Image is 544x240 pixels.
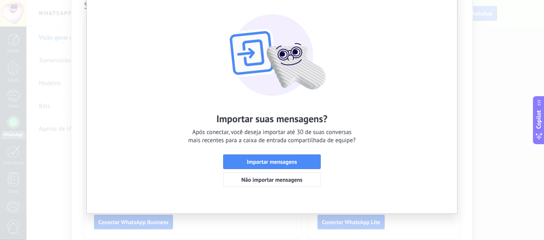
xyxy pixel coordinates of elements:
button: Importar mensagens [223,154,321,169]
span: Não importar mensagens [241,177,303,183]
h2: Importar suas mensagens? [217,112,328,125]
span: Copilot [535,110,543,129]
span: Importar mensagens [247,159,297,165]
span: Após conectar, você deseja importar até 30 de suas conversas mais recentes para a caixa de entrad... [188,128,355,145]
button: Não importar mensagens [223,172,321,187]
